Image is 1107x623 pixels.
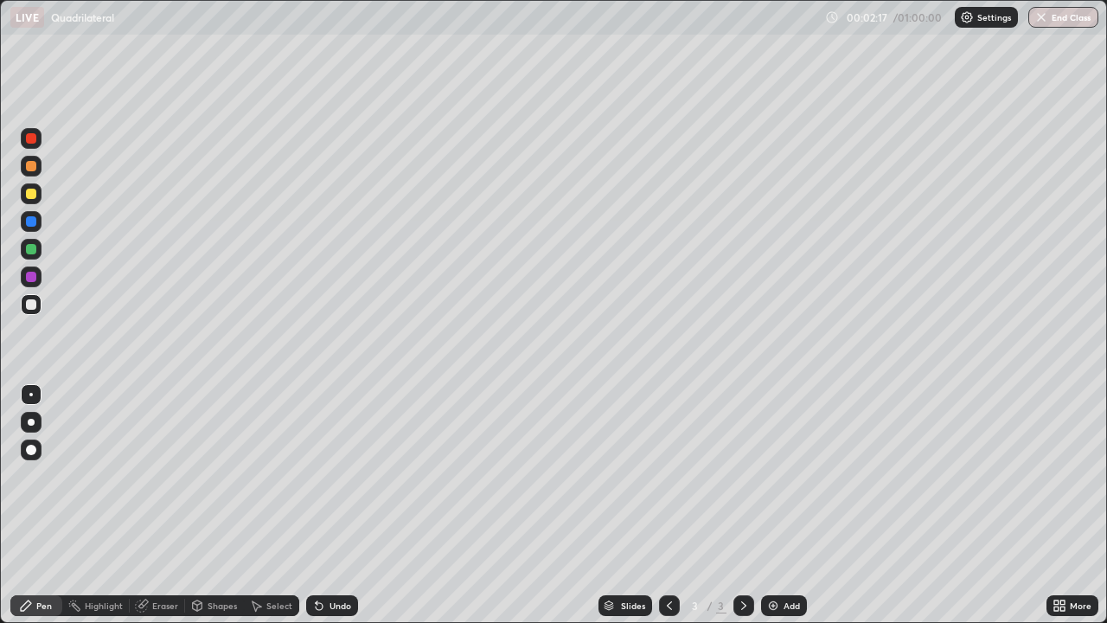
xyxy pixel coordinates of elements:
img: add-slide-button [766,599,780,613]
p: LIVE [16,10,39,24]
div: 3 [716,598,726,613]
div: Slides [621,601,645,610]
button: End Class [1028,7,1098,28]
div: 3 [687,601,704,611]
div: Add [784,601,800,610]
p: Settings [977,13,1011,22]
div: / [707,601,713,611]
div: Shapes [208,601,237,610]
img: end-class-cross [1034,10,1048,24]
div: Select [266,601,292,610]
div: More [1070,601,1091,610]
p: Quadrilateral [51,10,114,24]
div: Undo [330,601,351,610]
div: Eraser [152,601,178,610]
div: Highlight [85,601,123,610]
img: class-settings-icons [960,10,974,24]
div: Pen [36,601,52,610]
